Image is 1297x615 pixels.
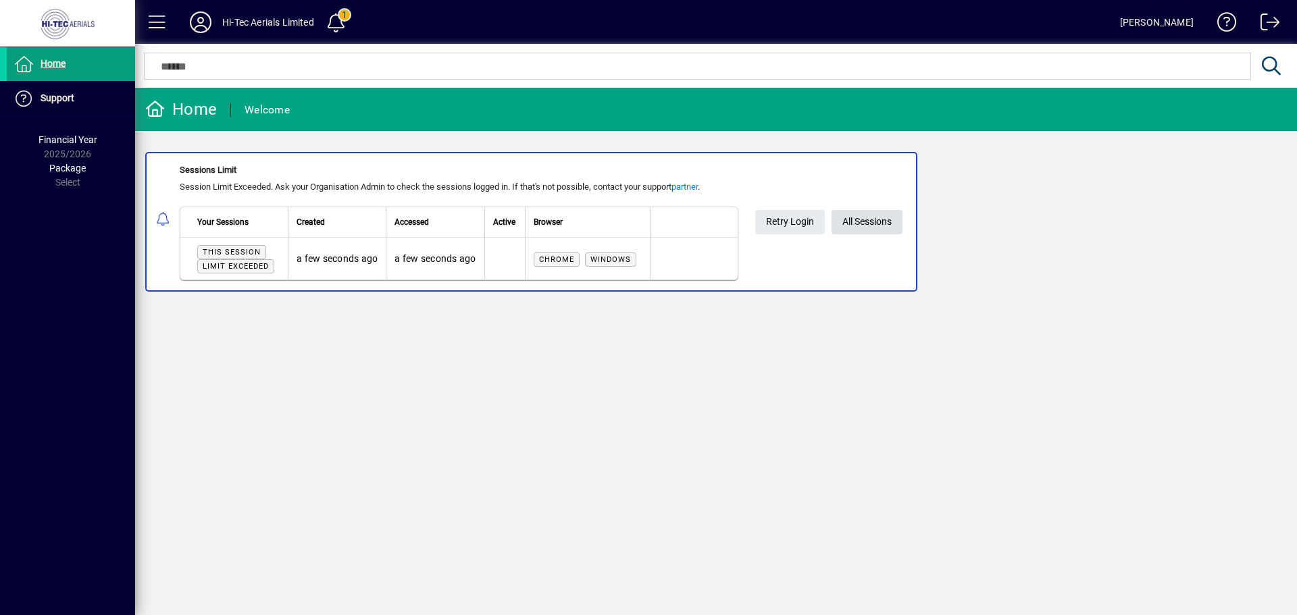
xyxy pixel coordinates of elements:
[179,10,222,34] button: Profile
[180,163,738,177] div: Sessions Limit
[203,262,269,271] span: Limit exceeded
[39,134,97,145] span: Financial Year
[222,11,314,33] div: Hi-Tec Aerials Limited
[1250,3,1280,47] a: Logout
[135,152,1297,292] app-alert-notification-menu-item: Sessions Limit
[1207,3,1237,47] a: Knowledge Base
[842,211,892,233] span: All Sessions
[288,238,386,279] td: a few seconds ago
[671,182,698,192] a: partner
[534,215,563,230] span: Browser
[197,215,249,230] span: Your Sessions
[7,82,135,115] a: Support
[145,99,217,120] div: Home
[180,180,738,194] div: Session Limit Exceeded. Ask your Organisation Admin to check the sessions logged in. If that's no...
[245,99,290,121] div: Welcome
[832,210,902,234] a: All Sessions
[386,238,484,279] td: a few seconds ago
[590,255,631,264] span: Windows
[41,58,66,69] span: Home
[493,215,515,230] span: Active
[49,163,86,173] span: Package
[41,92,74,103] span: Support
[755,210,825,234] button: Retry Login
[203,248,261,257] span: This session
[297,215,325,230] span: Created
[1120,11,1194,33] div: [PERSON_NAME]
[539,255,574,264] span: Chrome
[766,211,814,233] span: Retry Login
[395,215,429,230] span: Accessed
